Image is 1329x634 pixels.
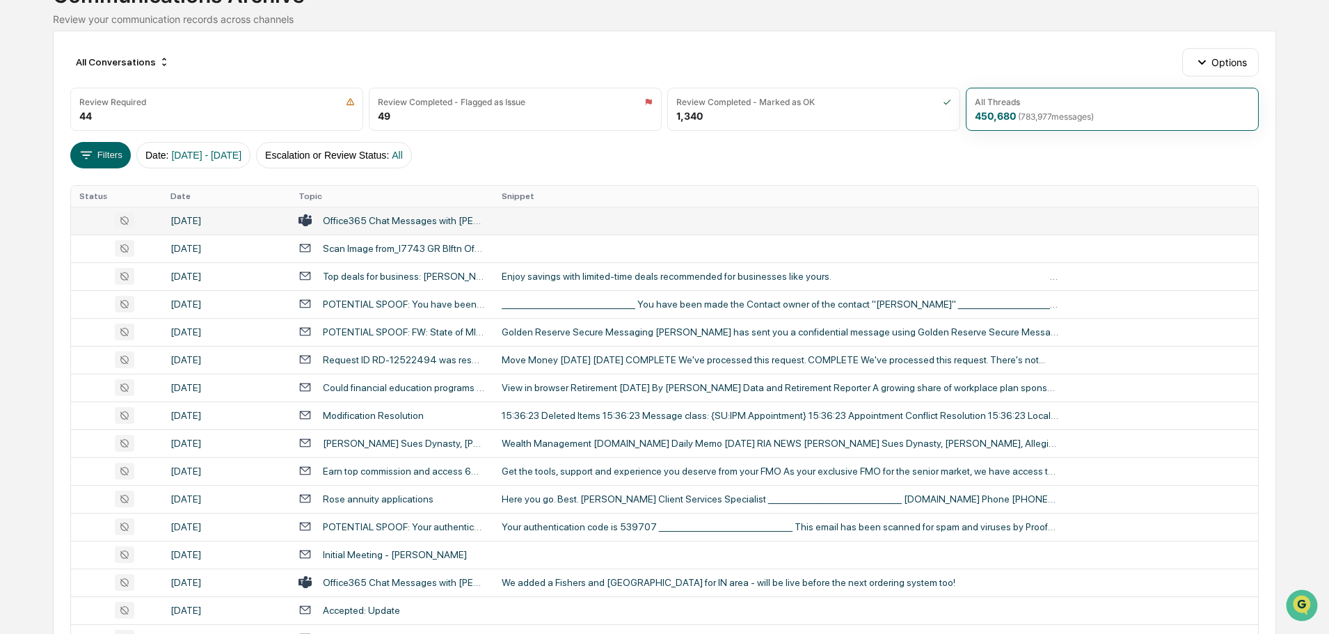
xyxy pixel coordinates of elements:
[323,382,485,393] div: Could financial education programs backfire on advisors?
[101,177,112,188] div: 🗄️
[14,29,253,51] p: How can we help?
[378,97,525,107] div: Review Completed - Flagged as Issue
[323,493,433,505] div: Rose annuity applications
[47,106,228,120] div: Start new chat
[502,354,1058,365] div: Move Money [DATE] [DATE] COMPLETE We've processed this request. COMPLETE We've processed this req...
[70,51,175,73] div: All Conversations
[392,150,403,161] span: All
[323,438,485,449] div: [PERSON_NAME] Sues Dynasty, [PERSON_NAME], Alleging 'Corporate Raid' Led to Breakaway $129B RIA
[170,466,282,477] div: [DATE]
[256,142,412,168] button: Escalation or Review Status:All
[79,110,92,122] div: 44
[98,235,168,246] a: Powered byPylon
[14,177,25,188] div: 🖐️
[14,106,39,132] img: 1746055101610-c473b297-6a78-478c-a979-82029cc54cd1
[28,202,88,216] span: Data Lookup
[115,175,173,189] span: Attestations
[47,120,176,132] div: We're available if you need us!
[170,326,282,338] div: [DATE]
[170,549,282,560] div: [DATE]
[237,111,253,127] button: Start new chat
[95,170,178,195] a: 🗄️Attestations
[676,110,703,122] div: 1,340
[170,243,282,254] div: [DATE]
[170,577,282,588] div: [DATE]
[502,438,1058,449] div: Wealth Management [DOMAIN_NAME] Daily Memo [DATE] RIA NEWS [PERSON_NAME] Sues Dynasty, [PERSON_NA...
[323,243,485,254] div: Scan Image from_I7743 GR Blftn Office
[1018,111,1094,122] span: ( 783,977 messages)
[171,150,241,161] span: [DATE] - [DATE]
[28,175,90,189] span: Preclearance
[14,203,25,214] div: 🔎
[502,271,1058,282] div: Enjoy savings with limited-time deals recommended for businesses like yours﻿. ‍͏ ͏ ‍͏ ͏ ‍͏ ͏ ‍͏ ͏...
[79,97,146,107] div: Review Required
[323,466,485,477] div: Earn top commission and access 60+ carriers in the senior market
[975,97,1020,107] div: All Threads
[323,521,485,532] div: POTENTIAL SPOOF: Your authentication code
[71,186,161,207] th: Status
[502,299,1058,310] div: ________________________________ You have been made the Contact owner of the contact "[PERSON_NAM...
[170,605,282,616] div: [DATE]
[493,186,1258,207] th: Snippet
[323,605,400,616] div: Accepted: Update
[323,549,467,560] div: Initial Meeting - [PERSON_NAME]
[170,382,282,393] div: [DATE]
[170,354,282,365] div: [DATE]
[323,271,485,282] div: Top deals for business: [PERSON_NAME], save with limited-time deals
[943,97,951,106] img: icon
[1182,48,1258,76] button: Options
[502,382,1058,393] div: View in browser Retirement [DATE] By [PERSON_NAME] Data and Retirement Reporter A growing share o...
[170,521,282,532] div: [DATE]
[162,186,290,207] th: Date
[323,577,485,588] div: Office365 Chat Messages with [PERSON_NAME], [PERSON_NAME], [PERSON_NAME] on [DATE]
[136,142,250,168] button: Date:[DATE] - [DATE]
[170,271,282,282] div: [DATE]
[170,493,282,505] div: [DATE]
[323,326,485,338] div: POTENTIAL SPOOF: FW: State of MI and City of Detroit returns
[170,215,282,226] div: [DATE]
[502,493,1058,505] div: Here you go. Best. [PERSON_NAME] Client Services Specialist ________________________________ [DOM...
[502,521,1058,532] div: Your authentication code is 539707 ________________________________ This email has been scanned f...
[502,326,1058,338] div: Golden Reserve Secure Messaging [PERSON_NAME] has sent you a confidential message using Golden Re...
[170,299,282,310] div: [DATE]
[170,410,282,421] div: [DATE]
[1284,588,1322,626] iframe: Open customer support
[170,438,282,449] div: [DATE]
[53,13,1275,25] div: Review your communication records across channels
[346,97,355,106] img: icon
[975,110,1094,122] div: 450,680
[323,410,424,421] div: Modification Resolution
[70,142,131,168] button: Filters
[502,466,1058,477] div: Get the tools, support and experience you deserve from your FMO As your exclusive FMO for the sen...
[138,236,168,246] span: Pylon
[290,186,493,207] th: Topic
[323,215,485,226] div: Office365 Chat Messages with [PERSON_NAME], [PERSON_NAME] on [DATE]
[8,196,93,221] a: 🔎Data Lookup
[8,170,95,195] a: 🖐️Preclearance
[644,97,653,106] img: icon
[502,577,1058,588] div: We added a Fishers and [GEOGRAPHIC_DATA] for IN area - will be live before the next ordering syst...
[502,410,1058,421] div: 15:36:23 Deleted Items 15:36:23 Message class: {SU:IPM.Appointment} 15:36:23 Appointment Conflict...
[323,299,485,310] div: POTENTIAL SPOOF: You have been made the Contact owner of the contact "[PERSON_NAME]"
[378,110,390,122] div: 49
[323,354,485,365] div: Request ID RD-12522494 was resolved.
[676,97,815,107] div: Review Completed - Marked as OK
